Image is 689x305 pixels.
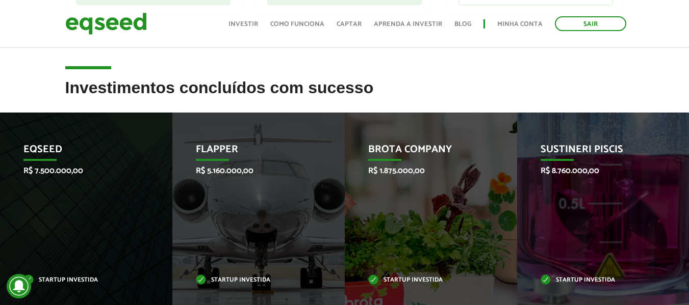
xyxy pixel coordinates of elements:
p: EqSeed [23,144,134,161]
a: Aprenda a investir [374,21,442,27]
p: Startup investida [368,278,478,283]
a: Sair [555,16,626,31]
a: Captar [337,21,362,27]
p: Sustineri Piscis [541,144,651,161]
p: Startup investida [541,278,651,283]
p: Flapper [196,144,306,161]
p: R$ 1.875.000,00 [368,166,478,176]
p: R$ 8.760.000,00 [541,166,651,176]
p: R$ 7.500.000,00 [23,166,134,176]
a: Investir [228,21,258,27]
a: Blog [454,21,471,27]
p: Startup investida [196,278,306,283]
a: Como funciona [270,21,324,27]
img: EqSeed [65,10,147,37]
p: Startup investida [23,278,134,283]
a: Minha conta [497,21,543,27]
p: Brota Company [368,144,478,161]
h2: Investimentos concluídos com sucesso [65,79,624,112]
p: R$ 5.160.000,00 [196,166,306,176]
